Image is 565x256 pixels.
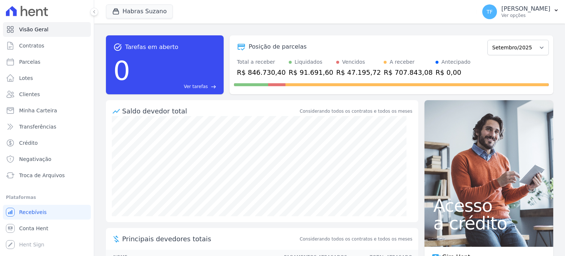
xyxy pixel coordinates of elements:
[19,58,40,66] span: Parcelas
[133,83,216,90] a: Ver tarefas east
[3,152,91,166] a: Negativação
[19,107,57,114] span: Minha Carteira
[122,106,298,116] div: Saldo devedor total
[3,205,91,220] a: Recebíveis
[122,234,298,244] span: Principais devedores totais
[106,4,173,18] button: Habras Suzano
[441,58,470,66] div: Antecipado
[501,5,550,13] p: [PERSON_NAME]
[3,38,91,53] a: Contratos
[19,225,48,232] span: Conta Hent
[249,42,307,51] div: Posição de parcelas
[436,67,470,77] div: R$ 0,00
[3,87,91,102] a: Clientes
[3,119,91,134] a: Transferências
[3,71,91,85] a: Lotes
[19,155,51,163] span: Negativação
[237,58,286,66] div: Total a receber
[295,58,323,66] div: Liquidados
[19,42,44,49] span: Contratos
[3,103,91,118] a: Minha Carteira
[384,67,433,77] div: R$ 707.843,08
[3,55,91,69] a: Parcelas
[211,84,216,90] span: east
[3,136,91,150] a: Crédito
[19,91,40,98] span: Clientes
[125,43,178,52] span: Tarefas em aberto
[476,1,565,22] button: TF [PERSON_NAME] Ver opções
[300,236,412,242] span: Considerando todos os contratos e todos os meses
[113,43,122,52] span: task_alt
[3,22,91,37] a: Visão Geral
[237,67,286,77] div: R$ 846.730,40
[19,172,65,179] span: Troca de Arquivos
[184,83,208,90] span: Ver tarefas
[19,26,49,33] span: Visão Geral
[300,108,412,115] div: Considerando todos os contratos e todos os meses
[487,9,493,14] span: TF
[433,197,544,214] span: Acesso
[19,139,38,147] span: Crédito
[289,67,333,77] div: R$ 91.691,60
[3,168,91,183] a: Troca de Arquivos
[113,52,130,90] div: 0
[19,74,33,82] span: Lotes
[336,67,381,77] div: R$ 47.195,72
[390,58,415,66] div: A receber
[501,13,550,18] p: Ver opções
[6,193,88,202] div: Plataformas
[19,123,56,130] span: Transferências
[19,208,47,216] span: Recebíveis
[3,221,91,236] a: Conta Hent
[342,58,365,66] div: Vencidos
[433,214,544,232] span: a crédito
